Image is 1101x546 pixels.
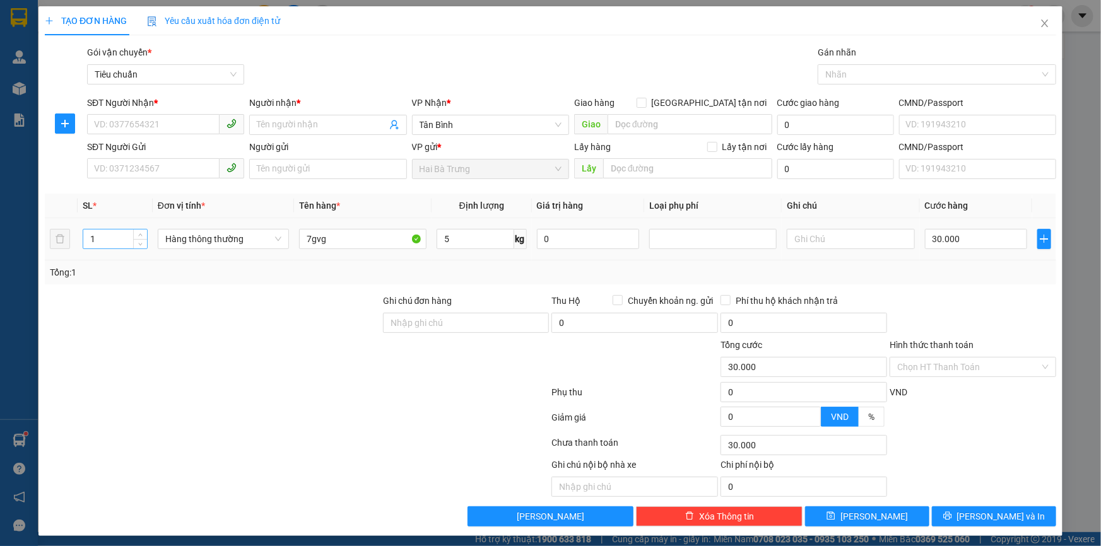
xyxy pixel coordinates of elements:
span: VP Nhận [412,98,447,108]
span: Xóa Thông tin [699,509,754,523]
button: delete [50,229,70,249]
span: Increase Value [133,229,147,239]
div: Người gửi [249,140,406,154]
span: Tên hàng [299,200,340,211]
span: Cước hàng [925,200,969,211]
div: Giảm giá [551,410,720,433]
span: Hai Bà Trưng [420,160,562,178]
input: Ghi Chú [787,229,914,249]
button: printer[PERSON_NAME] và In [932,506,1056,526]
input: Cước lấy hàng [777,159,894,179]
button: plus [55,113,75,134]
span: Chuyển khoản ng. gửi [623,294,718,308]
input: Cước giao hàng [777,115,894,135]
span: Tiêu chuẩn [95,65,237,84]
span: plus [56,119,74,129]
div: SĐT Người Gửi [87,140,244,154]
label: Hình thức thanh toán [890,340,974,350]
input: Nhập ghi chú [551,477,718,497]
button: Close [1027,6,1063,42]
span: user-add [389,120,399,130]
span: plus [1038,234,1051,244]
span: Giá trị hàng [537,200,584,211]
div: VP gửi [412,140,569,154]
input: VD: Bàn, Ghế [299,229,427,249]
span: Giao hàng [574,98,615,108]
div: CMND/Passport [899,96,1056,110]
span: Định lượng [459,200,504,211]
div: SĐT Người Nhận [87,96,244,110]
div: CMND/Passport [899,140,1056,154]
button: plus [1037,229,1051,249]
span: SL [83,200,93,211]
span: % [868,412,874,422]
span: Đơn vị tính [158,200,205,211]
span: [PERSON_NAME] và In [957,509,1045,523]
input: 0 [537,229,640,249]
th: Ghi chú [782,194,919,218]
span: delete [685,511,694,521]
span: [GEOGRAPHIC_DATA] tận nơi [647,96,772,110]
img: icon [147,16,157,26]
label: Cước giao hàng [777,98,840,108]
input: Dọc đường [608,114,772,134]
span: Lấy hàng [574,142,611,152]
span: Lấy [574,158,603,178]
button: deleteXóa Thông tin [636,506,803,526]
input: Ghi chú đơn hàng [383,313,550,333]
th: Loại phụ phí [644,194,782,218]
span: up [137,231,144,239]
label: Gán nhãn [818,47,856,57]
span: [PERSON_NAME] [517,509,584,523]
span: phone [227,163,237,173]
span: Yêu cầu xuất hóa đơn điện tử [147,16,280,26]
label: Cước lấy hàng [777,142,834,152]
span: Thu Hộ [551,296,580,306]
span: Giao [574,114,608,134]
button: [PERSON_NAME] [468,506,634,526]
span: plus [45,16,54,25]
span: Gói vận chuyển [87,47,151,57]
span: printer [943,511,952,521]
span: down [137,240,144,248]
div: Phụ thu [551,385,720,407]
span: [PERSON_NAME] [840,509,908,523]
span: Tổng cước [721,340,762,350]
button: save[PERSON_NAME] [805,506,929,526]
span: kg [514,229,527,249]
span: Hàng thông thường [165,229,281,248]
div: Người nhận [249,96,406,110]
span: save [827,511,835,521]
span: Lấy tận nơi [717,140,772,154]
div: Ghi chú nội bộ nhà xe [551,458,718,477]
span: TẠO ĐƠN HÀNG [45,16,127,26]
span: VND [831,412,849,422]
label: Ghi chú đơn hàng [383,296,452,306]
input: Dọc đường [603,158,772,178]
span: Phí thu hộ khách nhận trả [731,294,843,308]
div: Chưa thanh toán [551,436,720,458]
span: phone [227,119,237,129]
div: Tổng: 1 [50,265,425,279]
span: Decrease Value [133,239,147,248]
span: Tân Bình [420,115,562,134]
div: Chi phí nội bộ [721,458,887,477]
span: close [1040,18,1050,28]
span: VND [890,387,907,397]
